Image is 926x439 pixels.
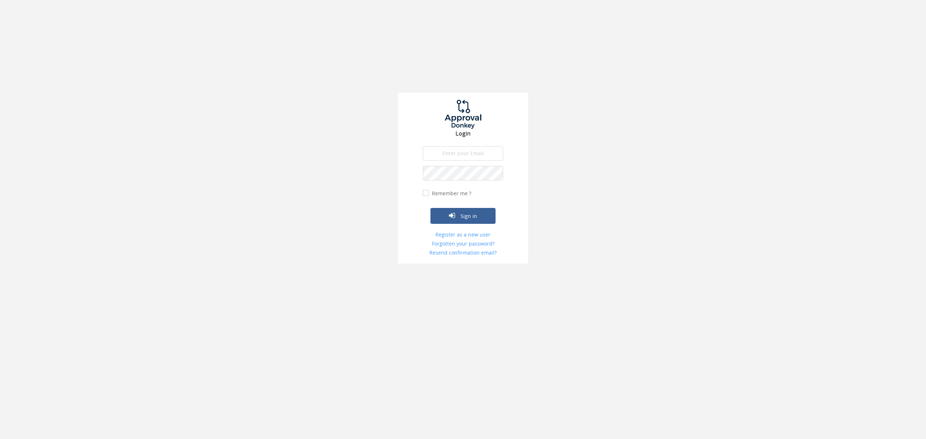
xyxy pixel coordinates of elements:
[423,146,503,161] input: Enter your Email
[430,208,496,224] button: Sign in
[423,231,503,238] a: Register as a new user
[436,100,490,129] img: logo.png
[423,240,503,247] a: Forgotten your password?
[423,249,503,256] a: Resend confirmation email?
[430,190,471,197] label: Remember me ?
[398,131,528,137] h3: Login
